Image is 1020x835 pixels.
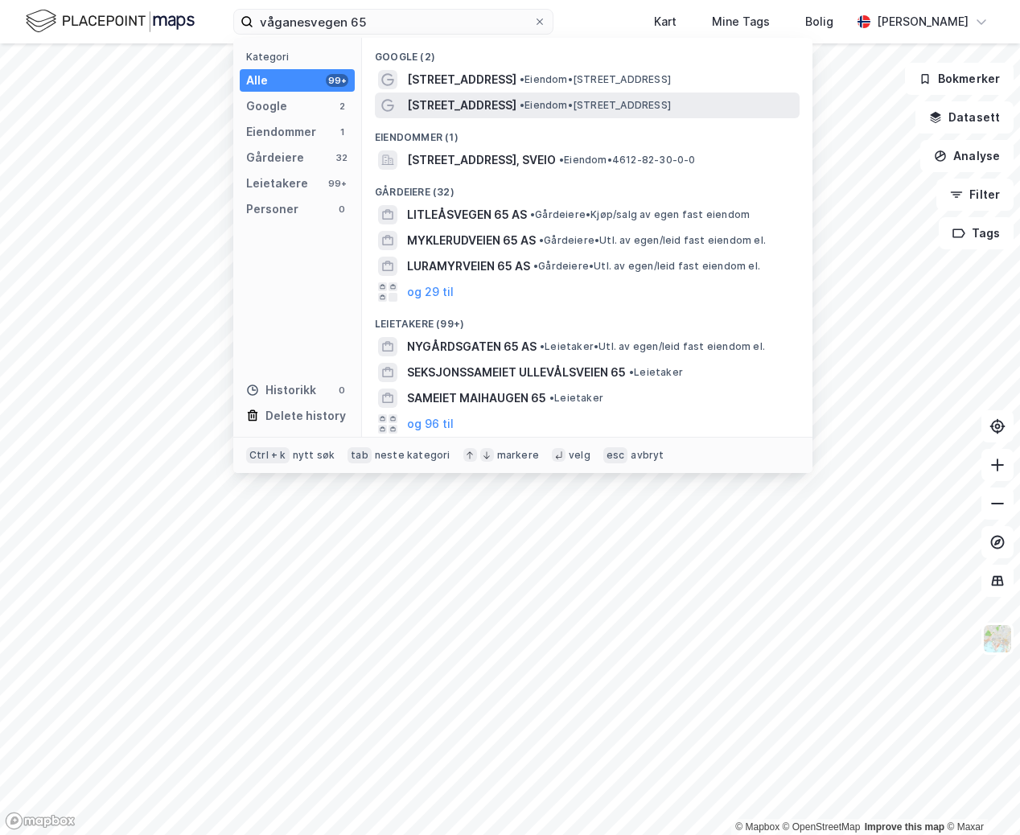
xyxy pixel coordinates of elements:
[246,199,298,219] div: Personer
[246,447,290,463] div: Ctrl + k
[629,366,683,379] span: Leietaker
[362,38,812,67] div: Google (2)
[530,208,535,220] span: •
[246,148,304,167] div: Gårdeiere
[246,97,287,116] div: Google
[559,154,564,166] span: •
[348,447,372,463] div: tab
[520,99,671,112] span: Eiendom • [STREET_ADDRESS]
[549,392,603,405] span: Leietaker
[265,406,346,426] div: Delete history
[335,100,348,113] div: 2
[407,205,527,224] span: LITLEÅSVEGEN 65 AS
[253,10,533,34] input: Søk på adresse, matrikkel, gårdeiere, leietakere eller personer
[540,340,545,352] span: •
[940,758,1020,835] iframe: Chat Widget
[654,12,677,31] div: Kart
[712,12,770,31] div: Mine Tags
[362,305,812,334] div: Leietakere (99+)
[335,151,348,164] div: 32
[539,234,544,246] span: •
[362,118,812,147] div: Eiendommer (1)
[362,173,812,202] div: Gårdeiere (32)
[5,812,76,830] a: Mapbox homepage
[533,260,538,272] span: •
[631,449,664,462] div: avbryt
[735,821,779,833] a: Mapbox
[407,282,454,302] button: og 29 til
[407,70,516,89] span: [STREET_ADDRESS]
[915,101,1014,134] button: Datasett
[407,231,536,250] span: MYKLERUDVEIEN 65 AS
[246,174,308,193] div: Leietakere
[865,821,944,833] a: Improve this map
[520,73,671,86] span: Eiendom • [STREET_ADDRESS]
[497,449,539,462] div: markere
[407,414,454,434] button: og 96 til
[559,154,696,167] span: Eiendom • 4612-82-30-0-0
[246,71,268,90] div: Alle
[407,363,626,382] span: SEKSJONSSAMEIET ULLEVÅLSVEIEN 65
[407,150,556,170] span: [STREET_ADDRESS], SVEIO
[936,179,1014,211] button: Filter
[629,366,634,378] span: •
[335,384,348,397] div: 0
[335,125,348,138] div: 1
[293,449,335,462] div: nytt søk
[375,449,450,462] div: neste kategori
[540,340,765,353] span: Leietaker • Utl. av egen/leid fast eiendom el.
[520,99,524,111] span: •
[246,380,316,400] div: Historikk
[905,63,1014,95] button: Bokmerker
[407,389,546,408] span: SAMEIET MAIHAUGEN 65
[783,821,861,833] a: OpenStreetMap
[407,96,516,115] span: [STREET_ADDRESS]
[326,74,348,87] div: 99+
[569,449,590,462] div: velg
[533,260,760,273] span: Gårdeiere • Utl. av egen/leid fast eiendom el.
[520,73,524,85] span: •
[26,7,195,35] img: logo.f888ab2527a4732fd821a326f86c7f29.svg
[603,447,628,463] div: esc
[530,208,750,221] span: Gårdeiere • Kjøp/salg av egen fast eiendom
[805,12,833,31] div: Bolig
[246,51,355,63] div: Kategori
[982,623,1013,654] img: Z
[326,177,348,190] div: 99+
[407,257,530,276] span: LURAMYRVEIEN 65 AS
[407,337,537,356] span: NYGÅRDSGATEN 65 AS
[940,758,1020,835] div: Kontrollprogram for chat
[877,12,969,31] div: [PERSON_NAME]
[335,203,348,216] div: 0
[920,140,1014,172] button: Analyse
[939,217,1014,249] button: Tags
[246,122,316,142] div: Eiendommer
[539,234,766,247] span: Gårdeiere • Utl. av egen/leid fast eiendom el.
[549,392,554,404] span: •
